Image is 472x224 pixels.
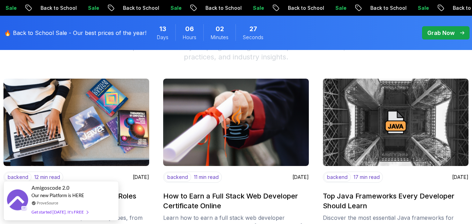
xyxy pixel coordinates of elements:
span: 2 Minutes [216,24,224,34]
p: [DATE] [133,174,149,181]
p: Sale [79,5,101,12]
p: Back to School [114,5,161,12]
span: 6 Hours [185,24,194,34]
span: Amigoscode 2.0 [31,184,70,192]
p: Sale [244,5,266,12]
h2: Top Java Frameworks Every Developer Should Learn [323,191,464,211]
span: Minutes [211,34,228,41]
span: Seconds [243,34,263,41]
p: 12 min read [34,174,60,181]
p: [DATE] [292,174,309,181]
p: backend [5,173,31,182]
span: Hours [183,34,196,41]
p: 11 min read [194,174,219,181]
p: [DATE] [452,174,469,181]
p: Back to School [31,5,79,12]
span: 27 Seconds [249,24,257,34]
p: Back to School [279,5,326,12]
img: provesource social proof notification image [7,189,28,212]
a: ProveSource [37,200,58,206]
p: Back to School [196,5,244,12]
p: Back to School [361,5,409,12]
div: Get started [DATE]. It's FREE [31,208,88,216]
p: Sale [409,5,431,12]
span: Days [157,34,168,41]
p: Sale [326,5,349,12]
img: image [323,79,469,166]
p: backend [164,173,191,182]
p: Grab Now [427,29,455,37]
img: image [3,79,149,166]
span: 13 Days [159,24,166,34]
p: 🔥 Back to School Sale - Our best prices of the year! [4,29,146,37]
span: Our new Platform is HERE [31,193,84,198]
h2: How to Earn a Full Stack Web Developer Certificate Online [163,191,305,211]
p: 17 min read [354,174,380,181]
img: image [163,79,309,166]
p: backend [324,173,351,182]
p: Sale [161,5,184,12]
